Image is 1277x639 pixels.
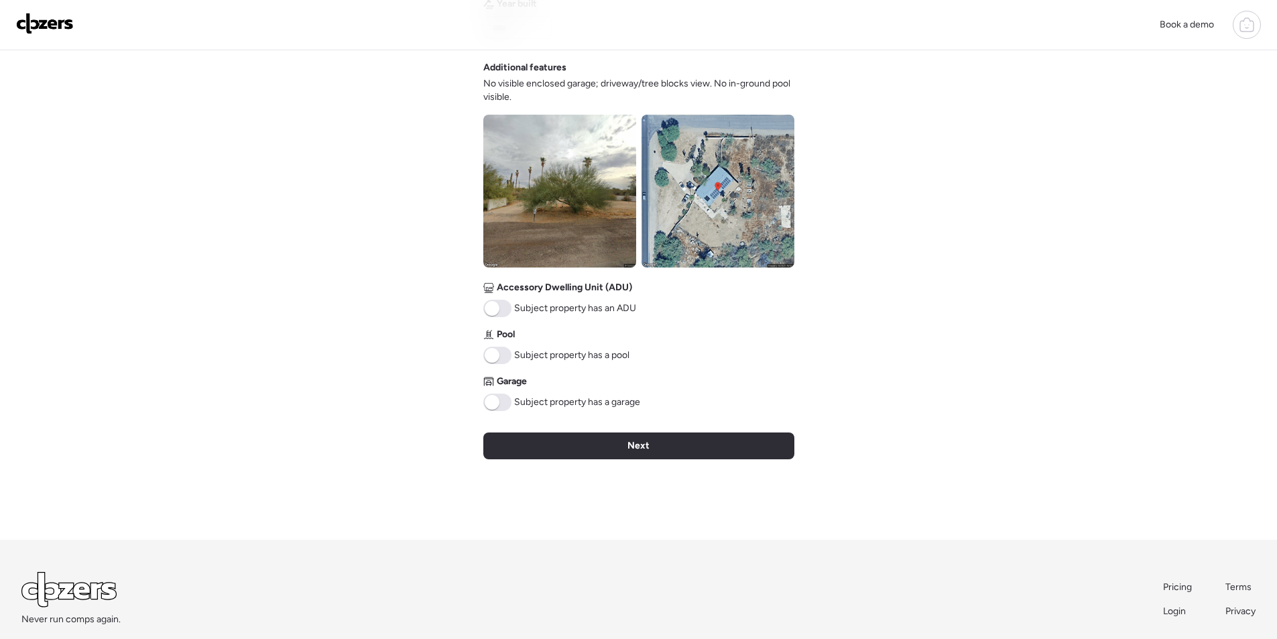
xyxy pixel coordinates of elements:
[1225,605,1256,617] span: Privacy
[1225,581,1256,594] a: Terms
[514,349,629,362] span: Subject property has a pool
[627,439,650,453] span: Next
[483,61,566,74] span: Additional features
[497,375,527,388] span: Garage
[21,613,121,626] span: Never run comps again.
[497,281,632,294] span: Accessory Dwelling Unit (ADU)
[514,302,636,315] span: Subject property has an ADU
[1163,605,1193,618] a: Login
[1225,581,1252,593] span: Terms
[483,77,794,104] span: No visible enclosed garage; driveway/tree blocks view. No in-ground pool visible.
[1163,581,1192,593] span: Pricing
[514,396,640,409] span: Subject property has a garage
[1163,581,1193,594] a: Pricing
[21,572,117,607] img: Logo Light
[1163,605,1186,617] span: Login
[1225,605,1256,618] a: Privacy
[16,13,74,34] img: Logo
[1160,19,1214,30] span: Book a demo
[497,328,515,341] span: Pool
